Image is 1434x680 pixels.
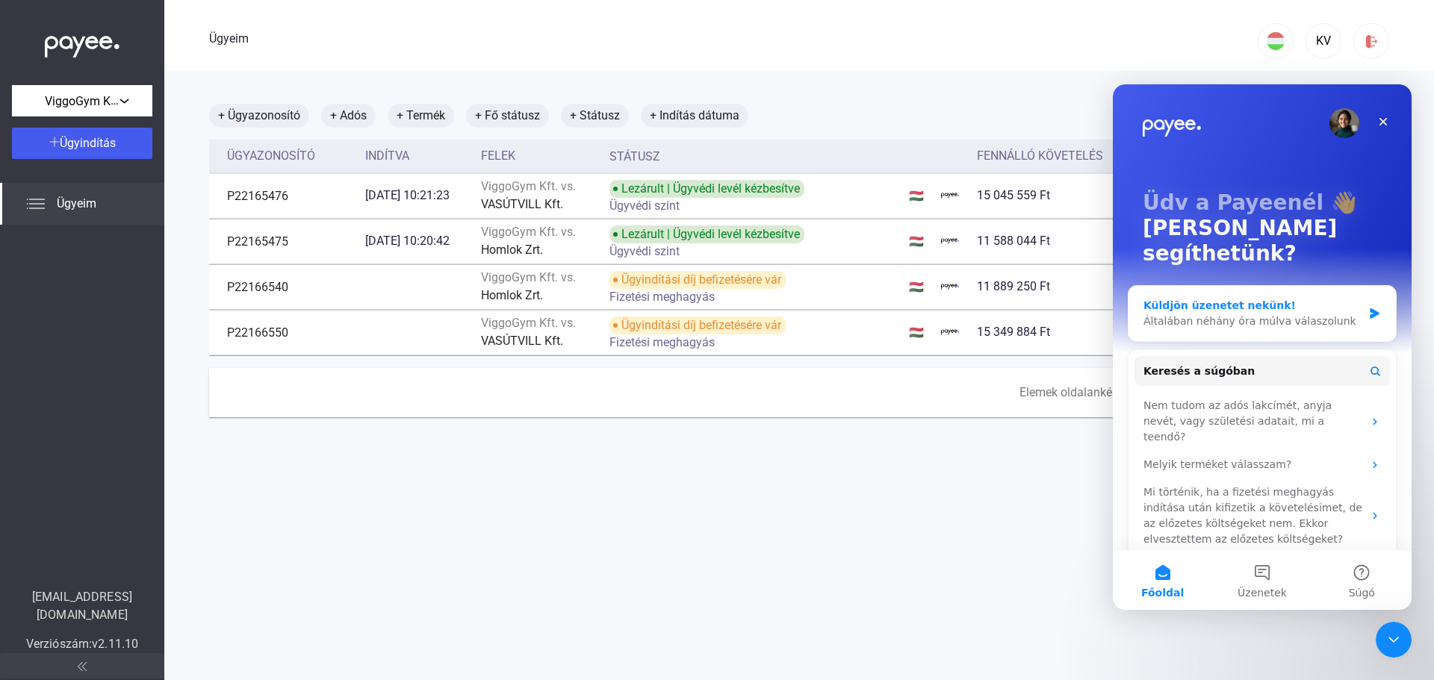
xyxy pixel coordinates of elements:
font: ViggoGym Kft. [45,93,122,108]
font: Lezárult | Ügyvédi levél kézbesítve [621,181,800,196]
font: Fizetési meghagyás [609,335,715,349]
font: Fennálló követelés [977,149,1103,163]
font: 🇭🇺 [909,325,924,340]
div: Indítva [365,147,469,165]
img: list.svg [27,195,45,213]
font: [EMAIL_ADDRESS][DOMAIN_NAME] [32,590,132,622]
img: white-payee-white-dot.svg [45,28,119,58]
div: Ügyazonosító [227,147,353,165]
img: kedvezményezett-logó [941,187,959,205]
font: 🇭🇺 [909,234,924,249]
img: arrow-double-left-grey.svg [78,662,87,671]
img: kedvezményezett-logó [941,323,959,341]
font: 11 588 044 Ft [977,234,1050,248]
font: KV [1316,34,1331,48]
font: [DATE] 10:20:42 [365,234,450,248]
font: + Ügyazonosító [218,108,300,122]
button: kijelentkezés-piros [1353,23,1389,59]
img: kedvezményezett-logó [941,232,959,250]
font: P22166550 [227,325,288,340]
font: + Indítás dátuma [650,108,739,122]
div: Felek [481,147,597,165]
font: P22165476 [227,189,288,203]
font: + Fő státusz [475,108,540,122]
button: HU [1258,23,1294,59]
img: kijelentkezés-piros [1364,34,1379,49]
font: Lezárult | Ügyvédi levél kézbesítve [621,227,800,241]
font: 🇭🇺 [909,189,924,203]
font: [DATE] 10:21:23 [365,188,450,202]
font: Indítva [365,149,409,163]
font: Státusz [609,149,660,163]
iframe: Élő chat az intercomon [1376,622,1412,658]
font: Ügyeim [57,196,96,210]
font: 15 349 884 Ft [977,325,1050,339]
font: ViggoGym Kft. vs. [481,316,576,330]
font: Felek [481,149,515,163]
font: Elemek oldalanként: [1019,385,1126,399]
font: Homlok Zrt. [481,288,543,302]
font: + Adós [330,108,367,122]
font: Ügyvédi szint [609,244,680,258]
font: + Termék [397,108,445,122]
font: ViggoGym Kft. vs. [481,179,576,193]
font: Ügyeim [209,31,249,46]
font: VASÚTVILL Kft. [481,334,563,348]
font: v2.11.10 [92,637,138,651]
font: ViggoGym Kft. vs. [481,225,576,239]
font: Ügyindítási díj befizetésére vár [621,272,781,287]
font: 🇭🇺 [909,280,924,294]
font: P22166540 [227,280,288,294]
font: VASÚTVILL Kft. [481,197,563,211]
img: kedvezményezett-logó [941,278,959,296]
img: plus-white.svg [49,137,60,147]
img: HU [1267,32,1285,50]
iframe: Élő chat az intercomon [1113,84,1412,610]
font: + Státusz [570,108,620,122]
button: Ügyindítás [12,128,152,159]
button: KV [1306,23,1341,59]
font: ViggoGym Kft. vs. [481,270,576,284]
font: Ügyazonosító [227,149,315,163]
font: Fizetési meghagyás [609,290,715,304]
font: P22165475 [227,234,288,249]
font: Ügyindítási díj befizetésére vár [621,318,781,332]
button: ViggoGym Kft. [12,85,152,116]
font: Verziószám: [26,637,92,651]
font: 11 889 250 Ft [977,279,1050,293]
font: Ügyvédi szint [609,199,680,213]
div: Fennálló követelés [977,147,1146,165]
font: 15 045 559 Ft [977,188,1050,202]
font: Ügyindítás [60,136,116,150]
font: Homlok Zrt. [481,243,543,257]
